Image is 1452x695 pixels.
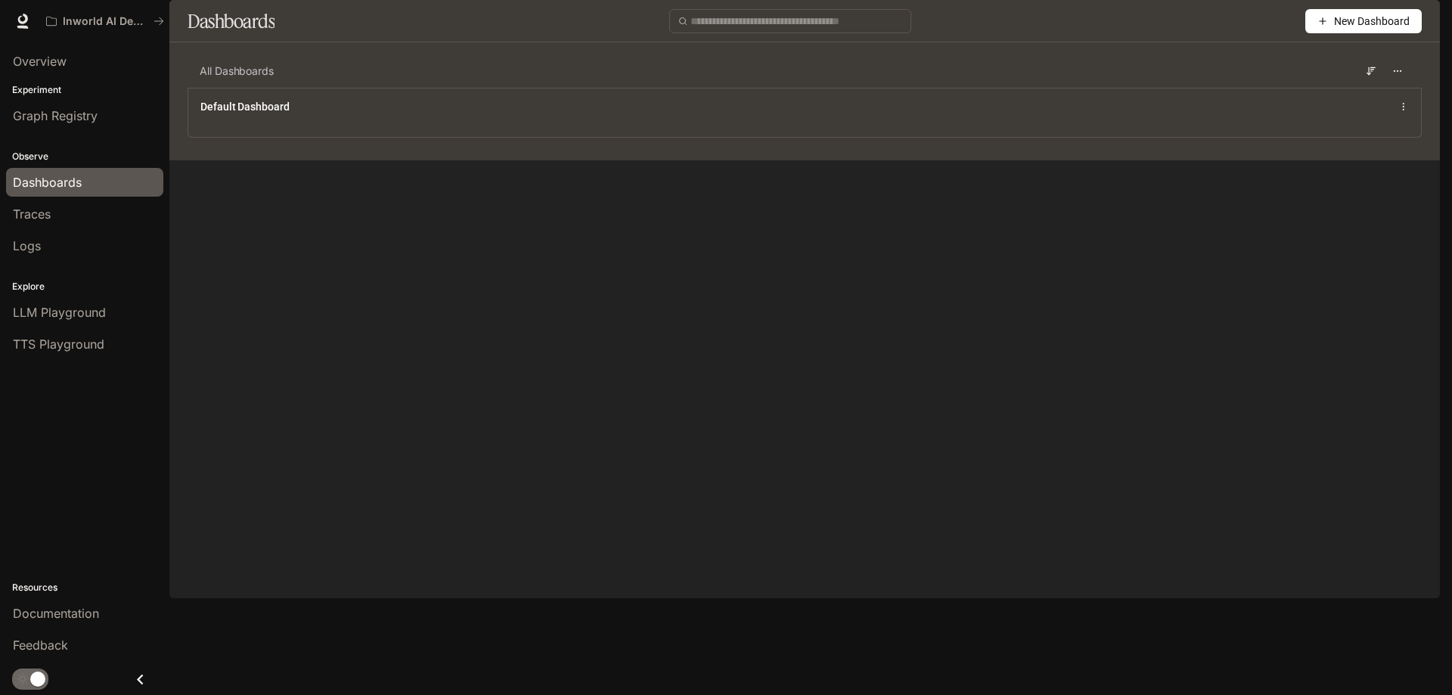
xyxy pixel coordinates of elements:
a: Default Dashboard [200,99,290,114]
p: Inworld AI Demos [63,15,147,28]
button: All workspaces [39,6,171,36]
h1: Dashboards [188,6,275,36]
span: New Dashboard [1334,13,1410,29]
span: All Dashboards [200,64,274,79]
button: New Dashboard [1305,9,1422,33]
